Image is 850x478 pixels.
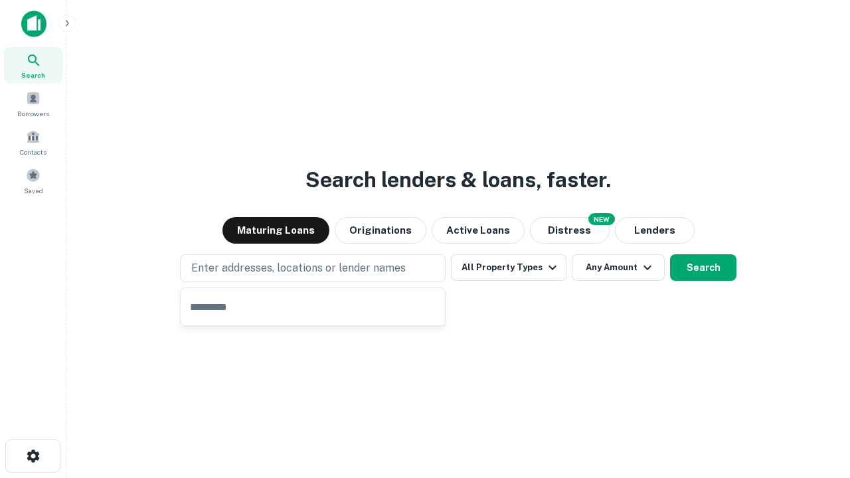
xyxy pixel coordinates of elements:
button: Originations [335,217,426,244]
img: capitalize-icon.png [21,11,46,37]
a: Saved [4,163,62,199]
span: Saved [24,185,43,196]
button: Enter addresses, locations or lender names [180,254,446,282]
div: NEW [588,213,615,225]
button: All Property Types [451,254,566,281]
span: Contacts [20,147,46,157]
button: Lenders [615,217,695,244]
button: Search [670,254,736,281]
span: Borrowers [17,108,49,119]
button: Active Loans [432,217,525,244]
button: Maturing Loans [222,217,329,244]
span: Search [21,70,45,80]
h3: Search lenders & loans, faster. [305,164,611,196]
p: Enter addresses, locations or lender names [191,260,406,276]
a: Search [4,47,62,83]
button: Any Amount [572,254,665,281]
a: Borrowers [4,86,62,121]
a: Contacts [4,124,62,160]
iframe: Chat Widget [784,372,850,436]
button: Search distressed loans with lien and other non-mortgage details. [530,217,610,244]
